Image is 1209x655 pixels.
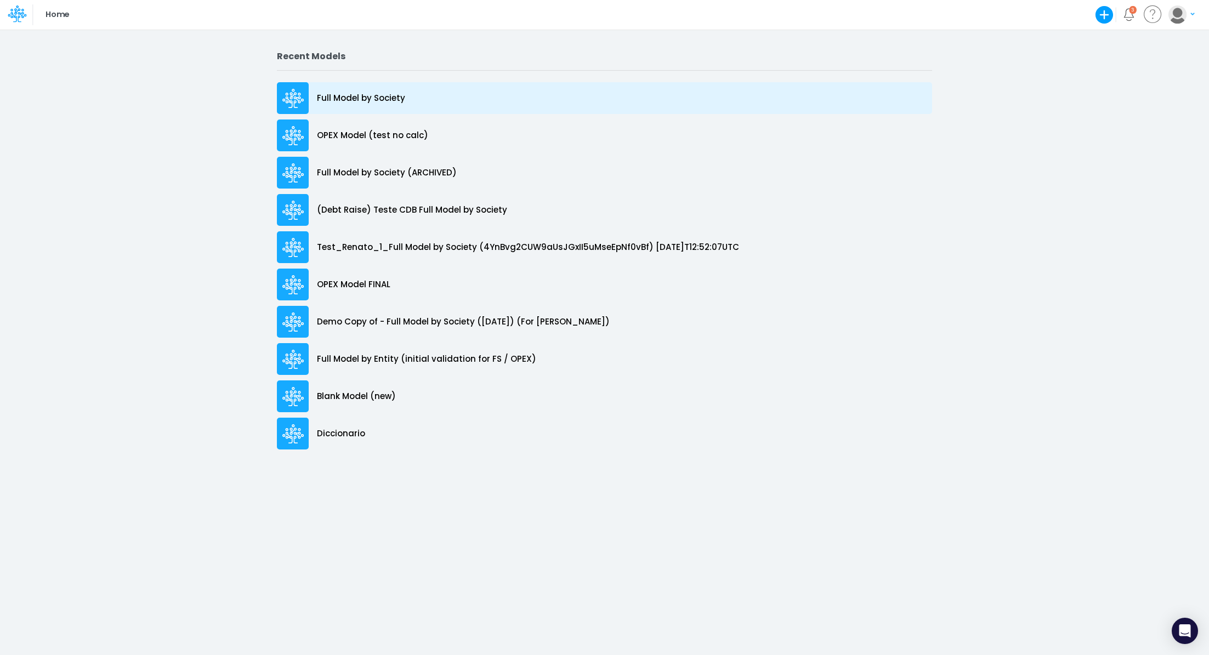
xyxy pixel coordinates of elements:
a: Full Model by Society (ARCHIVED) [277,154,932,191]
p: OPEX Model (test no calc) [317,129,428,142]
p: Home [46,9,69,21]
p: Blank Model (new) [317,390,396,403]
p: (Debt Raise) Teste CDB Full Model by Society [317,204,507,217]
a: Test_Renato_1_Full Model by Society (4YnBvg2CUW9aUsJGxII5uMseEpNf0vBf) [DATE]T12:52:07UTC [277,229,932,266]
p: OPEX Model FINAL [317,278,390,291]
a: Blank Model (new) [277,378,932,415]
div: Open Intercom Messenger [1172,618,1198,644]
a: Diccionario [277,415,932,452]
a: (Debt Raise) Teste CDB Full Model by Society [277,191,932,229]
a: OPEX Model (test no calc) [277,117,932,154]
p: Demo Copy of - Full Model by Society ([DATE]) (For [PERSON_NAME]) [317,316,610,328]
a: OPEX Model FINAL [277,266,932,303]
p: Full Model by Society [317,92,405,105]
div: 3 unread items [1131,7,1134,12]
p: Test_Renato_1_Full Model by Society (4YnBvg2CUW9aUsJGxII5uMseEpNf0vBf) [DATE]T12:52:07UTC [317,241,739,254]
p: Full Model by Entity (initial validation for FS / OPEX) [317,353,536,366]
a: Full Model by Entity (initial validation for FS / OPEX) [277,340,932,378]
p: Diccionario [317,428,365,440]
a: Notifications [1122,8,1135,21]
p: Full Model by Society (ARCHIVED) [317,167,457,179]
a: Full Model by Society [277,79,932,117]
a: Demo Copy of - Full Model by Society ([DATE]) (For [PERSON_NAME]) [277,303,932,340]
h2: Recent Models [277,51,932,61]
